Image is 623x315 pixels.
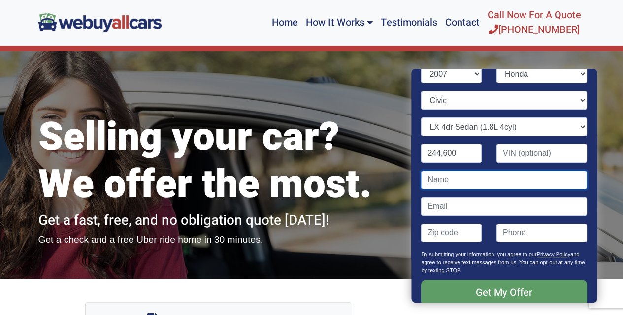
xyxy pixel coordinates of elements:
input: Email [422,197,587,216]
p: By submitting your information, you agree to our and agree to receive text messages from us. You ... [422,250,587,280]
input: Name [422,171,587,189]
input: Zip code [422,224,482,242]
input: VIN (optional) [496,144,587,163]
a: Testimonials [377,4,441,41]
h2: Get a fast, free, and no obligation quote [DATE]! [38,212,398,229]
input: Get My Offer [422,280,587,306]
a: Call Now For A Quote[PHONE_NUMBER] [484,4,585,41]
input: Mileage [422,144,482,163]
a: Home [267,4,301,41]
a: How It Works [301,4,376,41]
input: Phone [496,224,587,242]
a: Privacy Policy [537,251,570,257]
p: Get a check and a free Uber ride home in 30 minutes. [38,233,398,247]
img: We Buy All Cars in NJ logo [38,13,162,32]
a: Contact [441,4,484,41]
h1: Selling your car? We offer the most. [38,114,398,208]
